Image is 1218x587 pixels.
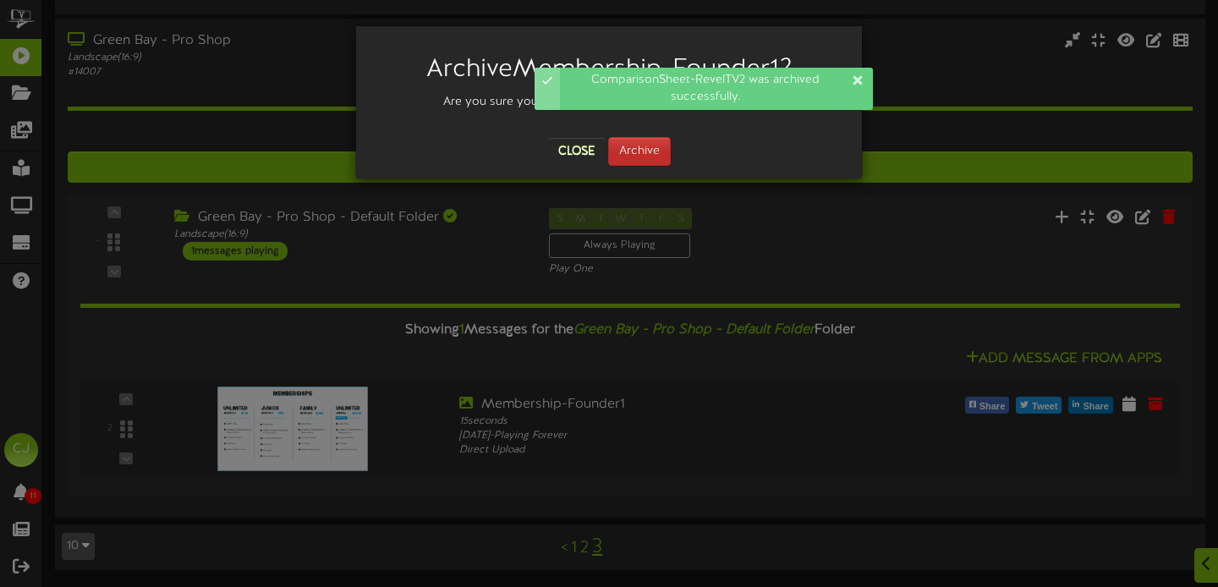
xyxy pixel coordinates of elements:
[381,56,837,84] h2: Archive Membership-Founder1 ?
[608,137,671,166] button: Archive
[548,138,605,165] button: Close
[369,92,849,112] div: Are you sure you want to archive ?
[560,68,873,110] div: ComparisonSheet-RevelTV2 was archived successfully.
[851,72,864,89] div: Dismiss this notification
